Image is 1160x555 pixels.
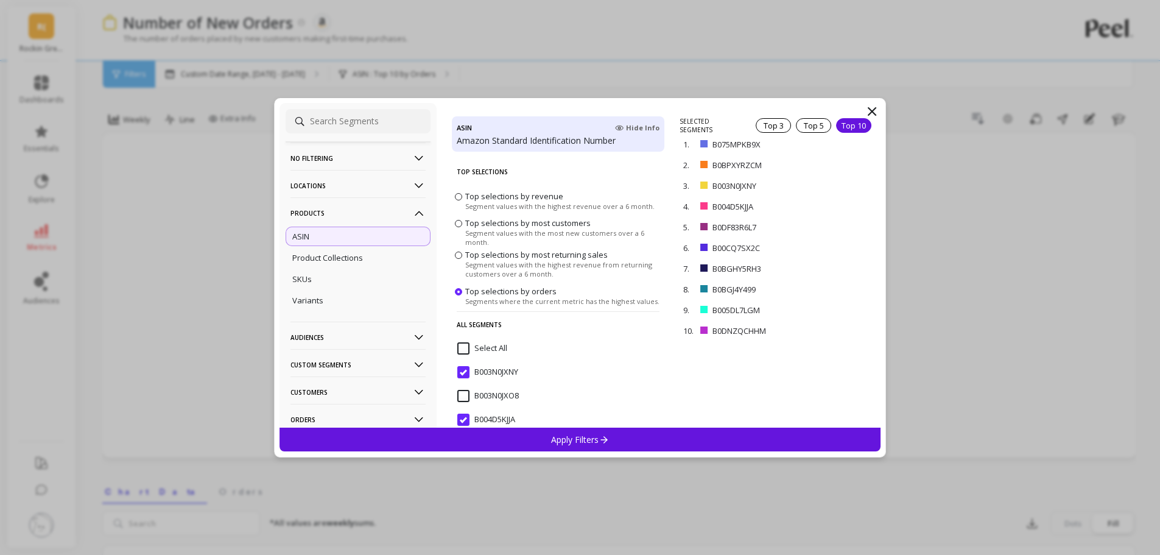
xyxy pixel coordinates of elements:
p: ASIN [292,231,309,242]
span: Segments where the current metric has the highest values. [465,296,659,305]
p: 6. [683,242,695,253]
p: Orders [290,404,426,435]
span: Top selections by orders [465,285,557,296]
input: Search Segments [286,109,431,133]
p: 8. [683,284,695,295]
p: B075MPKB9X [712,139,817,150]
span: Top selections by revenue [465,190,563,201]
div: Top 5 [796,118,831,133]
p: Products [290,197,426,228]
p: All Segments [457,311,659,338]
p: 7. [683,263,695,274]
p: Variants [292,295,323,306]
span: B003N0JXO8 [457,390,519,402]
span: Segment values with the highest revenue over a 6 month. [465,201,655,210]
div: Top 3 [756,118,791,133]
p: Apply Filters [551,434,609,445]
div: Top 10 [836,118,871,133]
p: B00CQ7SX2C [712,242,817,253]
span: B004D5KJJA [457,414,515,426]
p: SELECTED SEGMENTS [680,117,741,134]
p: SKUs [292,274,312,285]
p: 1. [683,139,695,150]
p: Amazon Standard Identification Number [457,135,659,147]
p: Product Collections [292,252,363,263]
p: B005DL7LGM [712,305,817,316]
p: B0BPXYRZCM [712,160,817,171]
p: B004D5KJJA [712,201,813,212]
span: Top selections by most customers [465,217,591,228]
p: 2. [683,160,695,171]
p: No filtering [290,143,426,174]
span: Select All [457,342,507,355]
p: 5. [683,222,695,233]
p: Custom Segments [290,349,426,380]
p: B0BGHY5RH3 [712,263,817,274]
p: B0DF83R6L7 [712,222,815,233]
p: 4. [683,201,695,212]
p: 10. [683,325,695,336]
p: B003N0JXNY [712,180,815,191]
p: Locations [290,170,426,201]
p: Top Selections [457,159,659,185]
p: B0BGJ4Y499 [712,284,814,295]
span: Segment values with the highest revenue from returning customers over a 6 month. [465,260,661,278]
span: B003N0JXNY [457,366,518,378]
p: B0DNZQCHHM [712,325,820,336]
p: Customers [290,376,426,408]
p: Audiences [290,322,426,353]
h4: ASIN [457,121,472,135]
span: Hide Info [615,123,659,133]
span: Top selections by most returning sales [465,249,608,260]
span: Segment values with the most new customers over a 6 month. [465,228,661,247]
p: 3. [683,180,695,191]
p: 9. [683,305,695,316]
